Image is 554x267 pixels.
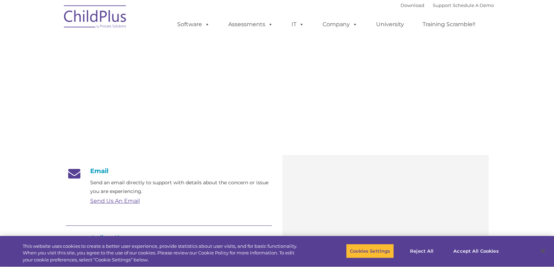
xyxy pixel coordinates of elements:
[416,17,482,31] a: Training Scramble!!
[433,2,451,8] a: Support
[535,243,551,259] button: Close
[453,2,494,8] a: Schedule A Demo
[401,2,494,8] font: |
[23,243,305,264] div: This website uses cookies to create a better user experience, provide statistics about user visit...
[400,244,444,258] button: Reject All
[170,17,217,31] a: Software
[346,244,394,258] button: Cookies Settings
[66,234,272,242] h4: Online Chat
[449,244,502,258] button: Accept All Cookies
[285,17,311,31] a: IT
[401,2,424,8] a: Download
[90,198,140,204] a: Send Us An Email
[66,167,272,175] h4: Email
[90,178,272,196] p: Send an email directly to support with details about the concern or issue you are experiencing.
[369,17,411,31] a: University
[221,17,280,31] a: Assessments
[316,17,365,31] a: Company
[60,0,130,35] img: ChildPlus by Procare Solutions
